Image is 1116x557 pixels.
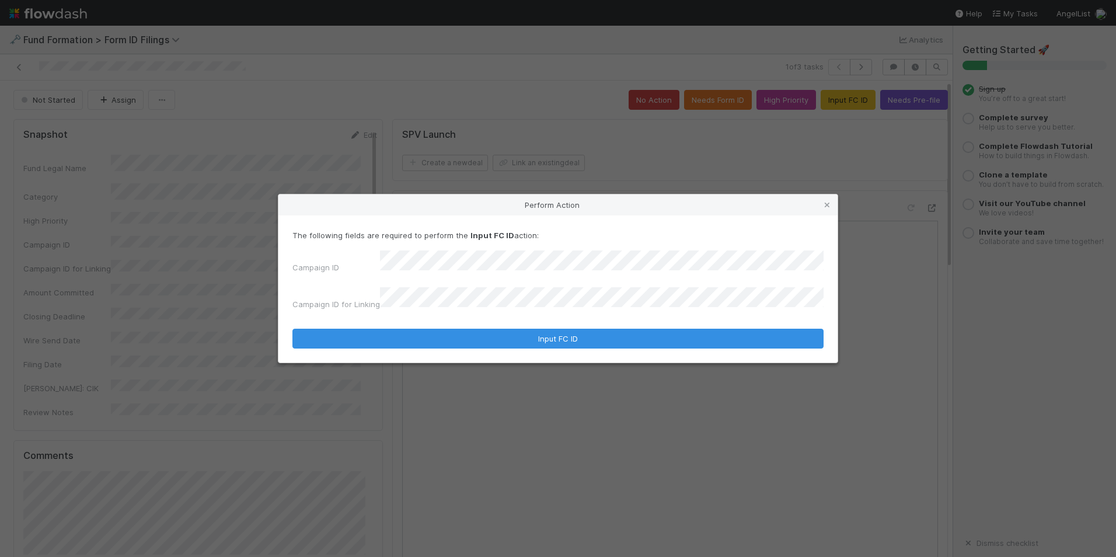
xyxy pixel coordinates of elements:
button: Input FC ID [292,329,824,349]
div: Perform Action [278,194,838,215]
label: Campaign ID for Linking [292,298,380,310]
label: Campaign ID [292,262,339,273]
p: The following fields are required to perform the action: [292,229,824,241]
strong: Input FC ID [470,231,514,240]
